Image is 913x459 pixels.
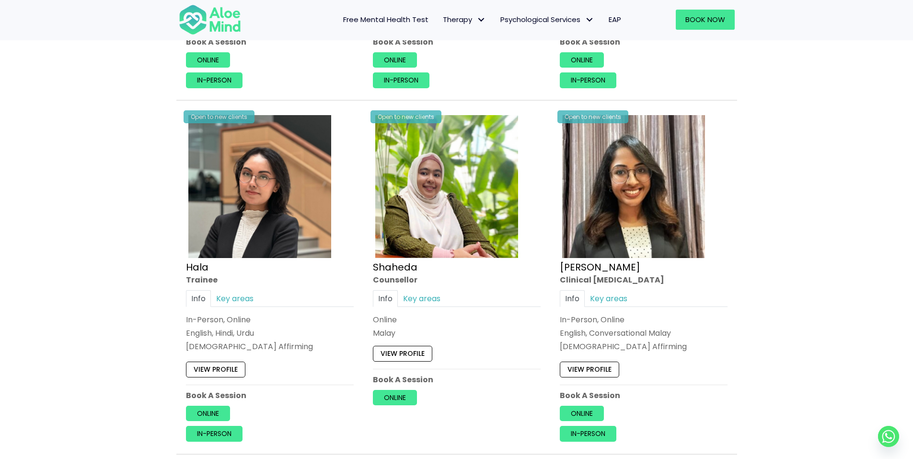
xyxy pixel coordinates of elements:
[186,406,230,421] a: Online
[500,14,594,24] span: Psychological Services
[878,426,899,447] a: Whatsapp
[186,36,354,47] p: Book A Session
[560,52,604,68] a: Online
[443,14,486,24] span: Therapy
[370,110,441,123] div: Open to new clients
[373,36,541,47] p: Book A Session
[186,426,243,442] a: In-person
[474,13,488,27] span: Therapy: submenu
[186,260,208,274] a: Hala
[560,341,728,353] div: [DEMOGRAPHIC_DATA] Affirming
[373,290,398,307] a: Info
[188,115,331,258] img: Hala
[493,10,601,30] a: Psychological ServicesPsychological Services: submenu
[373,346,432,362] a: View profile
[186,328,354,339] p: English, Hindi, Urdu
[560,426,616,442] a: In-person
[685,14,725,24] span: Book Now
[436,10,493,30] a: TherapyTherapy: submenu
[585,290,633,307] a: Key areas
[676,10,735,30] a: Book Now
[336,10,436,30] a: Free Mental Health Test
[560,274,728,285] div: Clinical [MEDICAL_DATA]
[186,362,245,377] a: View profile
[186,390,354,401] p: Book A Session
[560,328,728,339] p: English, Conversational Malay
[560,314,728,325] div: In-Person, Online
[560,260,640,274] a: [PERSON_NAME]
[373,72,429,88] a: In-person
[186,314,354,325] div: In-Person, Online
[186,52,230,68] a: Online
[557,110,628,123] div: Open to new clients
[373,260,417,274] a: Shaheda
[560,406,604,421] a: Online
[609,14,621,24] span: EAP
[211,290,259,307] a: Key areas
[560,362,619,377] a: View profile
[186,72,243,88] a: In-person
[560,290,585,307] a: Info
[373,314,541,325] div: Online
[560,72,616,88] a: In-person
[373,52,417,68] a: Online
[373,328,541,339] p: Malay
[373,390,417,405] a: Online
[186,274,354,285] div: Trainee
[398,290,446,307] a: Key areas
[186,341,354,353] div: [DEMOGRAPHIC_DATA] Affirming
[562,115,705,258] img: croped-Anita_Profile-photo-300×300
[601,10,628,30] a: EAP
[254,10,628,30] nav: Menu
[560,390,728,401] p: Book A Session
[373,374,541,385] p: Book A Session
[179,4,241,35] img: Aloe mind Logo
[373,274,541,285] div: Counsellor
[184,110,254,123] div: Open to new clients
[186,290,211,307] a: Info
[560,36,728,47] p: Book A Session
[375,115,518,258] img: Shaheda Counsellor
[583,13,597,27] span: Psychological Services: submenu
[343,14,428,24] span: Free Mental Health Test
